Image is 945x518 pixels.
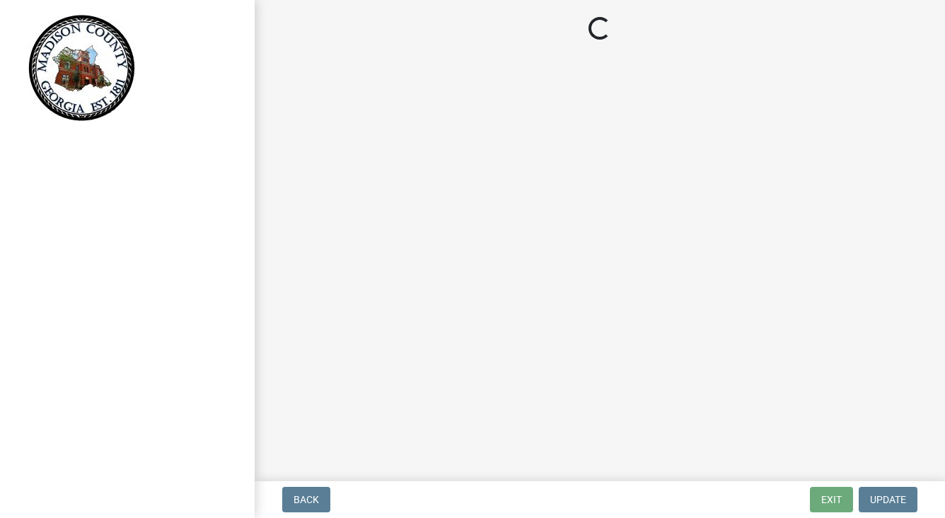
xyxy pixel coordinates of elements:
[294,494,319,505] span: Back
[859,487,917,512] button: Update
[282,487,330,512] button: Back
[810,487,853,512] button: Exit
[28,15,135,121] img: Madison County, Georgia
[870,494,906,505] span: Update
